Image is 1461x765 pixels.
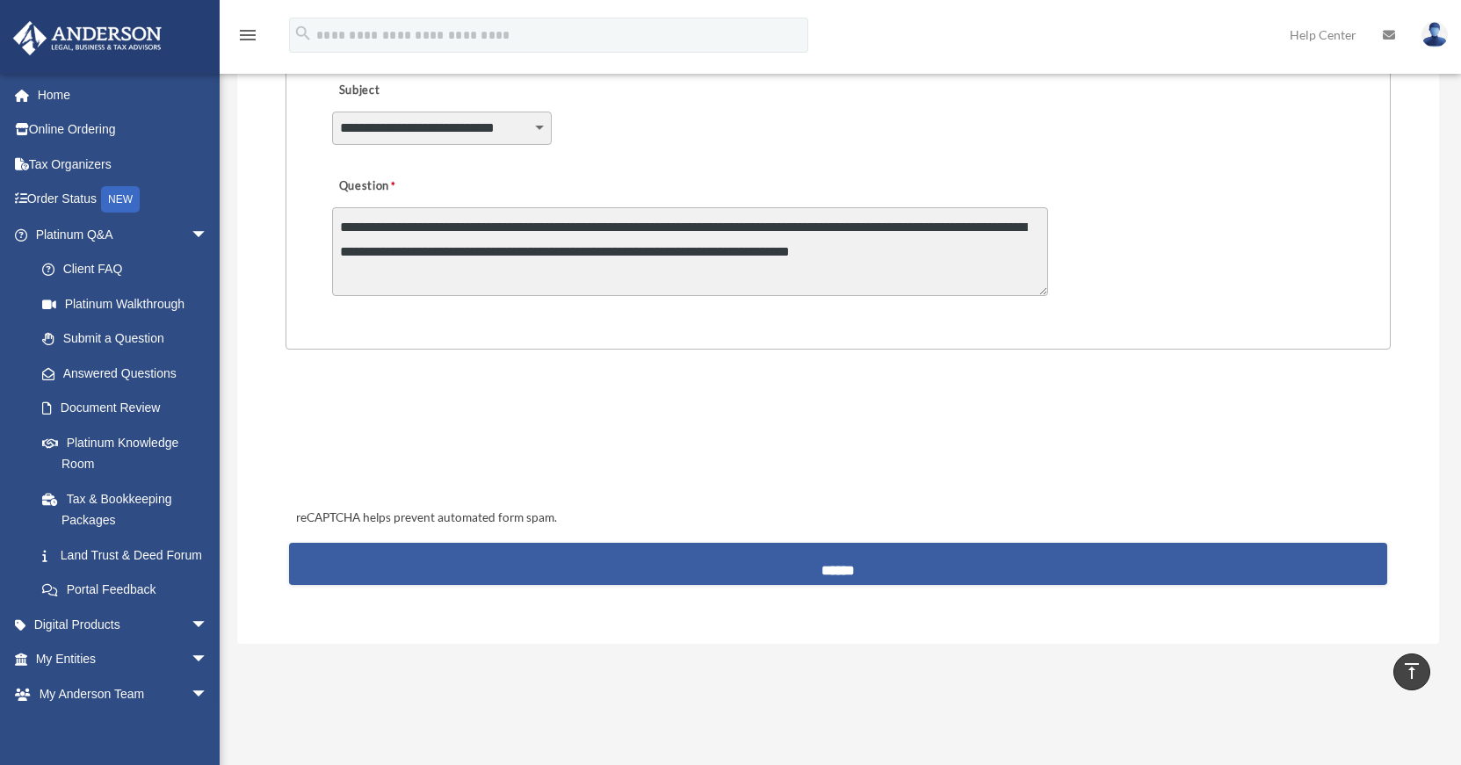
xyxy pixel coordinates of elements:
a: Digital Productsarrow_drop_down [12,607,235,642]
a: Platinum Walkthrough [25,286,235,321]
span: arrow_drop_down [191,607,226,643]
i: menu [237,25,258,46]
img: User Pic [1421,22,1448,47]
a: Tax Organizers [12,147,235,182]
a: Portal Feedback [25,573,235,608]
iframe: reCAPTCHA [291,404,558,473]
label: Question [332,175,468,199]
i: search [293,24,313,43]
a: Submit a Question [25,321,226,357]
span: arrow_drop_down [191,217,226,253]
div: NEW [101,186,140,213]
img: Anderson Advisors Platinum Portal [8,21,167,55]
a: My Entitiesarrow_drop_down [12,642,235,677]
a: Home [12,77,235,112]
a: Platinum Q&Aarrow_drop_down [12,217,235,252]
span: arrow_drop_down [191,676,226,712]
span: arrow_drop_down [191,642,226,678]
a: Document Review [25,391,235,426]
a: Answered Questions [25,356,235,391]
a: menu [237,31,258,46]
a: Client FAQ [25,252,235,287]
label: Subject [332,79,499,104]
a: vertical_align_top [1393,653,1430,690]
a: Online Ordering [12,112,235,148]
a: Tax & Bookkeeping Packages [25,481,235,538]
a: My Anderson Teamarrow_drop_down [12,676,235,711]
a: Order StatusNEW [12,182,235,218]
div: reCAPTCHA helps prevent automated form spam. [289,508,1388,529]
i: vertical_align_top [1401,660,1422,682]
a: Platinum Knowledge Room [25,425,235,481]
a: Land Trust & Deed Forum [25,538,235,573]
